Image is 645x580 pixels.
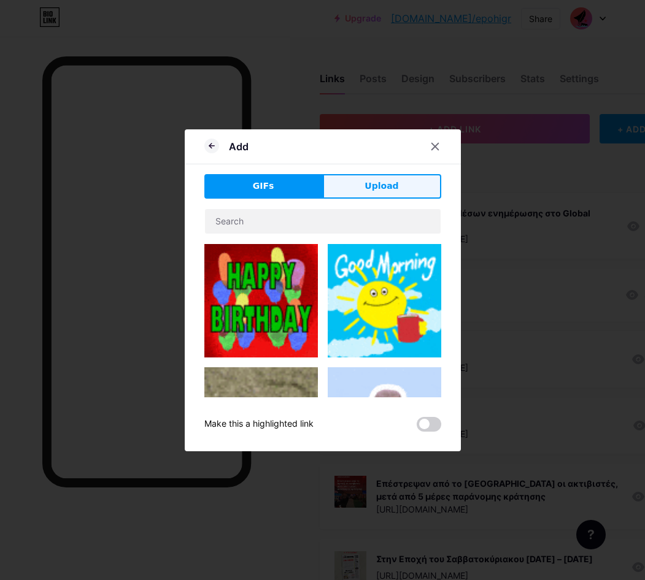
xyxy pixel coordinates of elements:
img: Gihpy [204,244,318,357]
img: Gihpy [204,367,318,570]
span: Upload [365,180,398,193]
input: Search [205,209,441,234]
button: Upload [323,174,441,199]
span: GIFs [253,180,274,193]
img: Gihpy [328,367,441,481]
div: Add [229,139,249,154]
div: Make this a highlighted link [204,417,314,432]
img: Gihpy [328,244,441,357]
button: GIFs [204,174,323,199]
